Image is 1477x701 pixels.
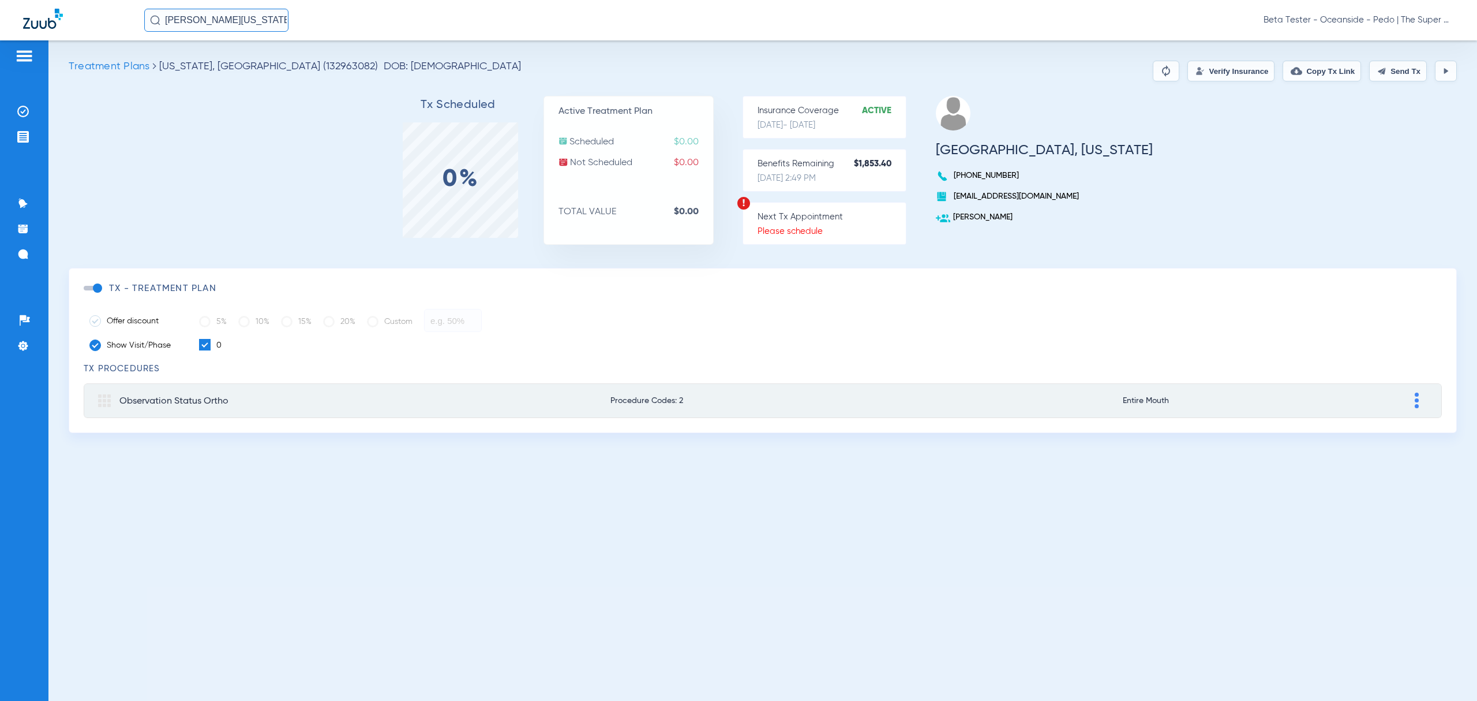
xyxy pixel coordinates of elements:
[15,49,33,63] img: hamburger-icon
[98,394,111,407] img: group.svg
[1283,61,1361,81] button: Copy Tx Link
[1419,646,1477,701] iframe: Chat Widget
[558,157,568,167] img: not-scheduled.svg
[558,136,713,148] p: Scheduled
[936,191,1153,202] p: [EMAIL_ADDRESS][DOMAIN_NAME]
[1195,66,1205,76] img: Verify Insurance
[674,206,713,218] strong: $0.00
[936,170,951,182] img: voice-call-b.svg
[558,157,713,169] p: Not Scheduled
[936,144,1153,156] h3: [GEOGRAPHIC_DATA], [US_STATE]
[144,9,288,32] input: Search for patients
[610,397,1008,405] span: Procedure Codes: 2
[109,283,216,294] h3: TX - Treatment Plan
[558,206,713,218] p: TOTAL VALUE
[758,120,906,131] p: [DATE] - [DATE]
[936,191,947,202] img: book.svg
[84,383,1442,418] mat-expansion-panel-header: Observation Status OrthoProcedure Codes: 2Entire Mouth
[199,310,227,333] label: 5%
[1377,66,1386,76] img: send.svg
[1264,14,1454,26] span: Beta Tester - Oceanside - Pedo | The Super Dentists
[84,363,1442,375] h3: TX Procedures
[558,106,713,117] p: Active Treatment Plan
[1415,393,1419,408] img: group-dot-blue.svg
[199,339,222,352] label: 0
[443,174,479,185] label: 0%
[89,340,182,351] label: Show Visit/Phase
[89,315,182,327] label: Offer discount
[862,105,906,117] strong: Active
[758,226,906,237] p: Please schedule
[384,61,521,72] span: DOB: [DEMOGRAPHIC_DATA]
[674,136,713,148] span: $0.00
[150,15,160,25] img: Search Icon
[936,170,1153,181] p: [PHONE_NUMBER]
[238,310,269,333] label: 10%
[1291,65,1302,77] img: link-copy.png
[1123,397,1295,405] span: Entire Mouth
[936,211,1153,223] p: [PERSON_NAME]
[1187,61,1274,81] button: Verify Insurance
[737,196,751,210] img: warning.svg
[373,99,543,111] h3: Tx Scheduled
[367,310,413,333] label: Custom
[758,158,906,170] p: Benefits Remaining
[936,211,950,226] img: add-user.svg
[758,173,906,184] p: [DATE] 2:49 PM
[281,310,312,333] label: 15%
[1441,66,1450,76] img: play.svg
[424,309,482,332] input: e.g. 50%
[558,136,568,146] img: scheduled.svg
[23,9,63,29] img: Zuub Logo
[69,61,149,72] span: Treatment Plans
[119,397,228,406] span: Observation Status Ortho
[758,211,906,223] p: Next Tx Appointment
[323,310,355,333] label: 20%
[674,157,713,169] span: $0.00
[159,61,378,72] span: [US_STATE], [GEOGRAPHIC_DATA] (132963082)
[1369,61,1427,81] button: Send Tx
[758,105,906,117] p: Insurance Coverage
[936,96,970,130] img: profile.png
[1159,64,1173,78] img: Reparse
[854,158,906,170] strong: $1,853.40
